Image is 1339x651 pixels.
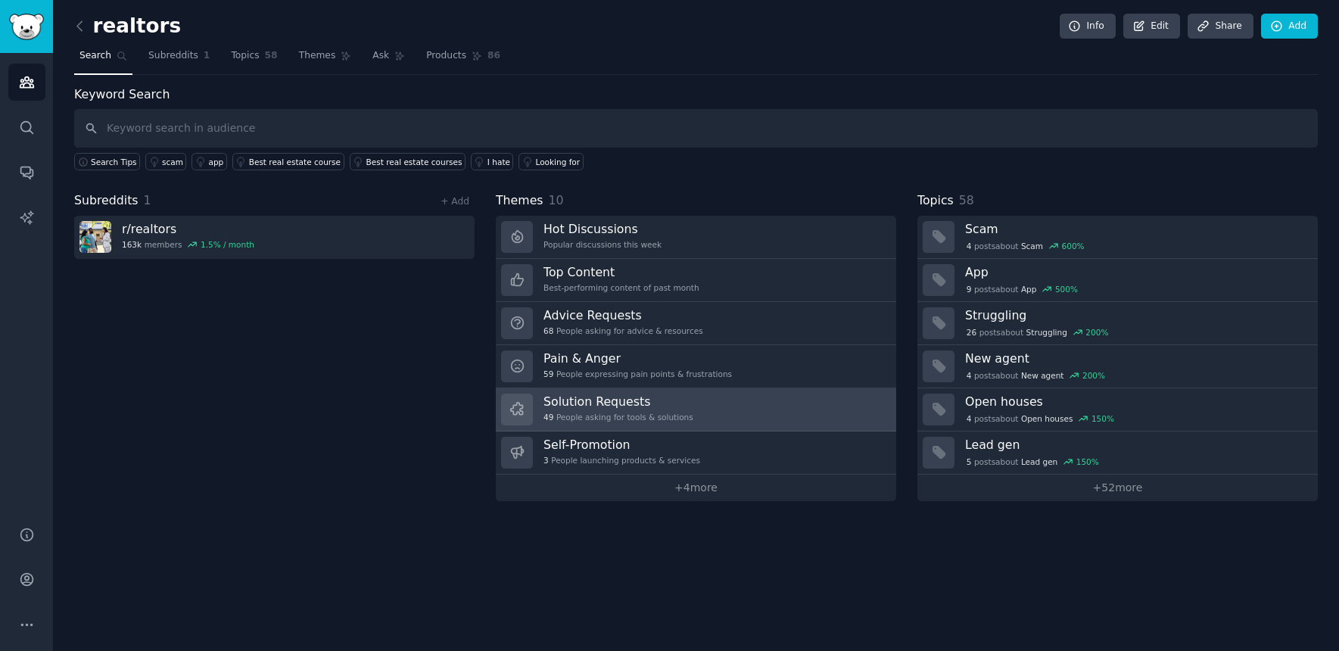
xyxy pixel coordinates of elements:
a: Pain & Anger59People expressing pain points & frustrations [496,345,896,388]
span: 4 [967,370,972,381]
div: 200 % [1085,327,1108,338]
h3: Scam [965,221,1307,237]
div: post s about [965,325,1110,339]
a: Best real estate courses [350,153,466,170]
a: Info [1060,14,1116,39]
span: 9 [967,284,972,294]
span: 5 [967,456,972,467]
button: Search Tips [74,153,140,170]
a: r/realtors163kmembers1.5% / month [74,216,475,259]
span: Search Tips [91,157,137,167]
a: Advice Requests68People asking for advice & resources [496,302,896,345]
span: Subreddits [74,192,139,210]
a: +52more [917,475,1318,501]
h3: Open houses [965,394,1307,410]
label: Keyword Search [74,87,170,101]
span: Themes [299,49,336,63]
a: Best real estate course [232,153,344,170]
div: scam [162,157,183,167]
div: post s about [965,239,1085,253]
div: People asking for tools & solutions [543,412,693,422]
span: 49 [543,412,553,422]
div: People asking for advice & resources [543,325,703,336]
span: Topics [917,192,954,210]
span: Subreddits [148,49,198,63]
a: Topics58 [226,44,282,75]
div: Best-performing content of past month [543,282,699,293]
span: 68 [543,325,553,336]
a: Looking for [518,153,583,170]
span: 1 [144,193,151,207]
h3: Pain & Anger [543,350,732,366]
div: 1.5 % / month [201,239,254,250]
img: GummySearch logo [9,14,44,40]
h3: Struggling [965,307,1307,323]
img: realtors [79,221,111,253]
a: Products86 [421,44,506,75]
h3: Top Content [543,264,699,280]
a: app [192,153,226,170]
span: 10 [549,193,564,207]
div: 200 % [1082,370,1105,381]
h3: Advice Requests [543,307,703,323]
a: Self-Promotion3People launching products & services [496,431,896,475]
a: Top ContentBest-performing content of past month [496,259,896,302]
span: Themes [496,192,543,210]
span: 1 [204,49,210,63]
span: New agent [1021,370,1064,381]
div: post s about [965,455,1101,469]
a: +4more [496,475,896,501]
span: Scam [1021,241,1043,251]
span: Struggling [1026,327,1067,338]
a: Struggling26postsaboutStruggling200% [917,302,1318,345]
span: App [1021,284,1037,294]
a: Add [1261,14,1318,39]
h3: New agent [965,350,1307,366]
span: Open houses [1021,413,1073,424]
span: Ask [372,49,389,63]
div: 150 % [1076,456,1099,467]
h3: Self-Promotion [543,437,700,453]
div: post s about [965,282,1079,296]
a: New agent4postsaboutNew agent200% [917,345,1318,388]
span: 26 [967,327,976,338]
div: Popular discussions this week [543,239,662,250]
input: Keyword search in audience [74,109,1318,148]
a: Scam4postsaboutScam600% [917,216,1318,259]
div: People launching products & services [543,455,700,466]
div: app [208,157,223,167]
span: Products [426,49,466,63]
span: 58 [265,49,278,63]
a: scam [145,153,186,170]
div: Best real estate courses [366,157,462,167]
h3: App [965,264,1307,280]
a: I hate [471,153,514,170]
h3: r/ realtors [122,221,254,237]
div: 500 % [1055,284,1078,294]
div: 600 % [1062,241,1085,251]
a: Solution Requests49People asking for tools & solutions [496,388,896,431]
div: 150 % [1091,413,1114,424]
div: Looking for [535,157,580,167]
span: 58 [959,193,974,207]
a: Share [1188,14,1253,39]
a: App9postsaboutApp500% [917,259,1318,302]
a: + Add [441,196,469,207]
a: Search [74,44,132,75]
div: People expressing pain points & frustrations [543,369,732,379]
span: 86 [487,49,500,63]
div: post s about [965,412,1116,425]
h2: realtors [74,14,181,39]
h3: Lead gen [965,437,1307,453]
span: 163k [122,239,142,250]
div: Best real estate course [249,157,341,167]
span: 59 [543,369,553,379]
div: post s about [965,369,1107,382]
a: Ask [367,44,410,75]
span: 4 [967,241,972,251]
span: Lead gen [1021,456,1057,467]
a: Open houses4postsaboutOpen houses150% [917,388,1318,431]
div: members [122,239,254,250]
a: Edit [1123,14,1180,39]
span: 4 [967,413,972,424]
